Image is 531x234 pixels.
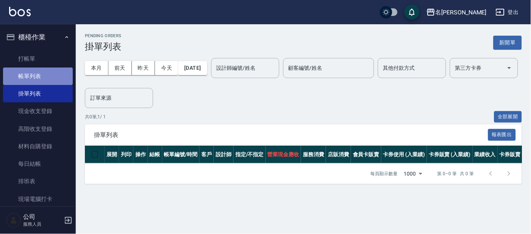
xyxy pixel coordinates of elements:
p: 每頁顯示數量 [371,170,398,177]
button: 全部展開 [494,111,522,123]
button: 昨天 [132,61,155,75]
th: 操作 [133,146,148,163]
th: 卡券販賣 (入業績) [427,146,473,163]
button: save [404,5,420,20]
div: 名[PERSON_NAME] [435,8,487,17]
th: 服務消費 [301,146,326,163]
button: Open [503,62,515,74]
p: 服務人員 [23,221,62,228]
button: [DATE] [178,61,207,75]
th: 卡券使用 (入業績) [381,146,427,163]
th: 帳單編號/時間 [162,146,200,163]
a: 材料自購登錄 [3,138,73,155]
button: 名[PERSON_NAME] [423,5,490,20]
button: 櫃檯作業 [3,27,73,47]
p: 第 0–0 筆 共 0 筆 [437,170,474,177]
a: 打帳單 [3,50,73,68]
a: 報表匯出 [488,131,516,138]
a: 高階收支登錄 [3,120,73,138]
p: 共 0 筆, 1 / 1 [85,113,106,120]
button: 本月 [85,61,108,75]
h5: 公司 [23,213,62,221]
button: 今天 [155,61,178,75]
th: 列印 [119,146,133,163]
a: 帳單列表 [3,68,73,85]
button: 前天 [108,61,132,75]
th: 業績收入 [473,146,498,163]
a: 現場電腦打卡 [3,190,73,208]
button: 報表匯出 [488,129,516,141]
button: 登出 [493,5,522,19]
th: 結帳 [148,146,162,163]
th: 店販消費 [326,146,351,163]
a: 排班表 [3,173,73,190]
th: 指定/不指定 [233,146,266,163]
a: 新開單 [493,39,522,46]
h2: Pending Orders [85,33,122,38]
th: 營業現金應收 [266,146,301,163]
a: 現金收支登錄 [3,102,73,120]
span: 掛單列表 [94,131,488,139]
h3: 掛單列表 [85,41,122,52]
th: 客戶 [199,146,214,163]
th: 展開 [105,146,119,163]
img: Logo [9,7,31,16]
button: 新開單 [493,36,522,50]
th: 會員卡販賣 [351,146,381,163]
a: 每日結帳 [3,155,73,173]
th: 設計師 [214,146,233,163]
a: 掛單列表 [3,85,73,102]
div: 1000 [401,163,425,184]
img: Person [6,213,21,228]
